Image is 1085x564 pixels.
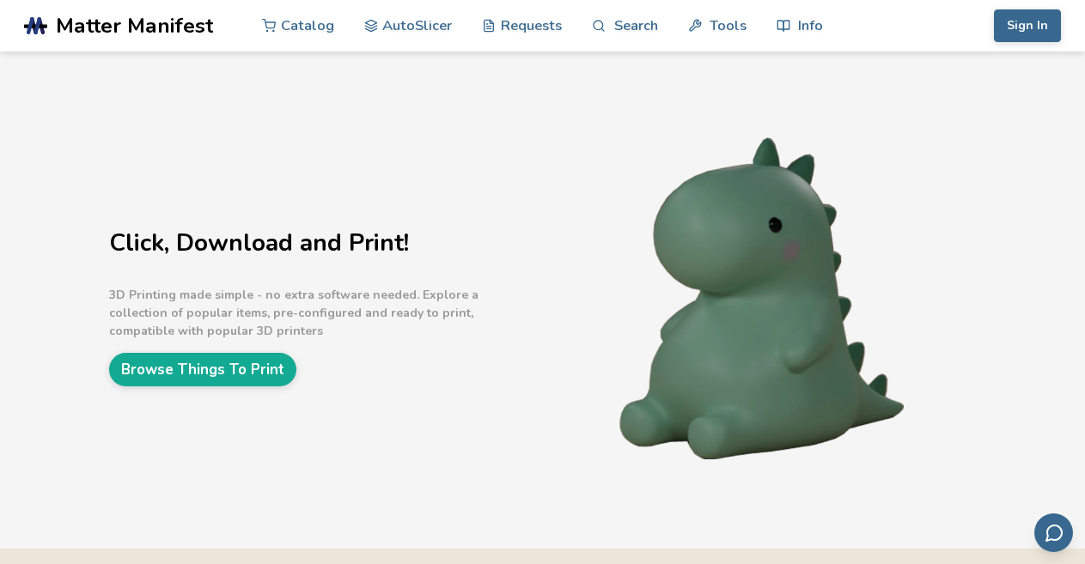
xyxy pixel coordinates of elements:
[109,230,539,257] h1: Click, Download and Print!
[994,9,1061,42] button: Sign In
[109,353,296,386] a: Browse Things To Print
[56,14,213,38] span: Matter Manifest
[109,286,539,340] p: 3D Printing made simple - no extra software needed. Explore a collection of popular items, pre-co...
[1034,513,1073,552] button: Send feedback via email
